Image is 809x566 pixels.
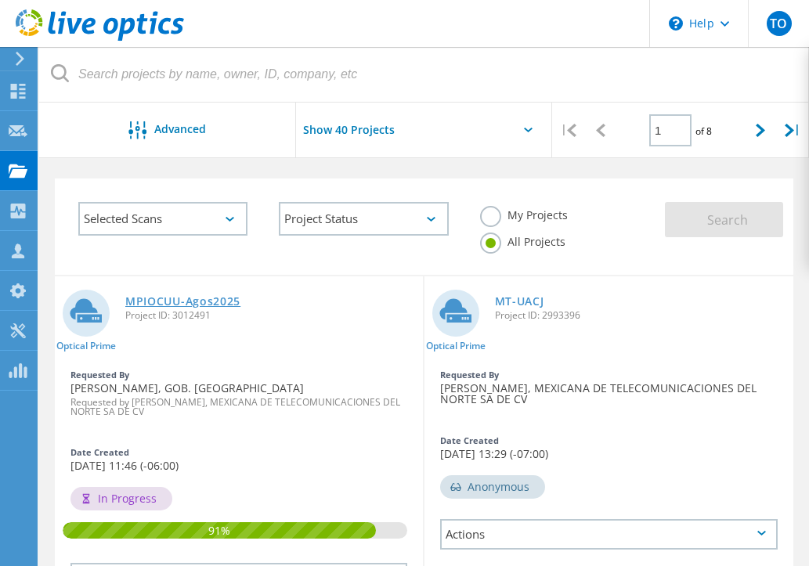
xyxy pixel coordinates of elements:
[665,202,783,237] button: Search
[770,17,787,30] span: TO
[56,341,116,351] span: Optical Prime
[777,103,809,158] div: |
[125,296,240,307] a: MPIOCUU-Agos2025
[480,206,568,221] label: My Projects
[695,124,712,138] span: of 8
[55,362,423,424] div: [PERSON_NAME], GOB. [GEOGRAPHIC_DATA]
[426,341,486,351] span: Optical Prime
[70,398,407,416] span: Requested by [PERSON_NAME], MEXICANA DE TELECOMUNICACIONES DEL NORTE SA DE CV
[424,362,794,413] div: [PERSON_NAME], MEXICANA DE TELECOMUNICACIONES DEL NORTE SA DE CV
[669,16,683,31] svg: \n
[495,296,544,307] a: MT-UACJ
[424,428,794,467] div: [DATE] 13:29 (-07:00)
[440,519,778,550] div: Actions
[70,448,407,456] div: Date Created
[78,202,247,236] div: Selected Scans
[154,124,206,135] span: Advanced
[125,311,415,320] span: Project ID: 3012491
[440,436,778,445] div: Date Created
[70,487,172,510] div: In Progress
[440,370,778,379] div: Requested By
[440,475,545,499] div: Anonymous
[16,33,184,44] a: Live Optics Dashboard
[55,440,423,479] div: [DATE] 11:46 (-06:00)
[552,103,584,158] div: |
[279,202,448,236] div: Project Status
[70,370,407,379] div: Requested By
[63,522,376,536] span: 91%
[480,233,565,247] label: All Projects
[495,311,786,320] span: Project ID: 2993396
[707,211,748,229] span: Search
